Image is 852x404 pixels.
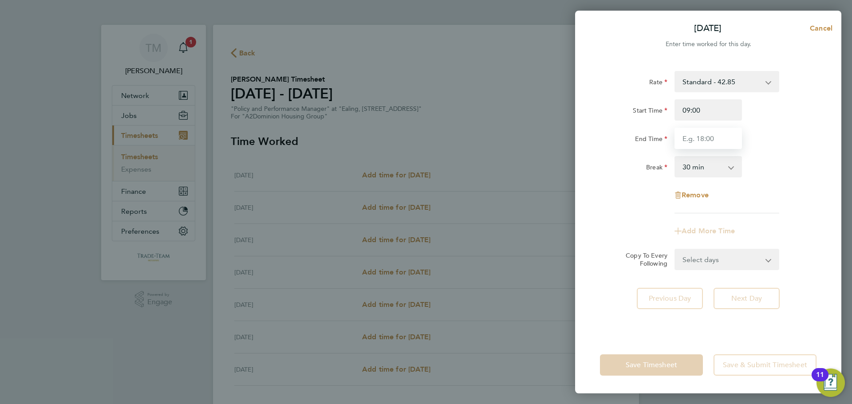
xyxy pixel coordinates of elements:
label: Copy To Every Following [619,251,667,267]
span: Remove [682,191,709,199]
label: Break [646,163,667,174]
input: E.g. 18:00 [674,128,742,149]
button: Cancel [796,20,841,37]
input: E.g. 08:00 [674,99,742,121]
div: Enter time worked for this day. [575,39,841,50]
span: Cancel [807,24,832,32]
button: Open Resource Center, 11 new notifications [816,369,845,397]
div: 11 [816,375,824,386]
label: Start Time [633,106,667,117]
button: Remove [674,192,709,199]
label: Rate [649,78,667,89]
p: [DATE] [694,22,722,35]
label: End Time [635,135,667,145]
